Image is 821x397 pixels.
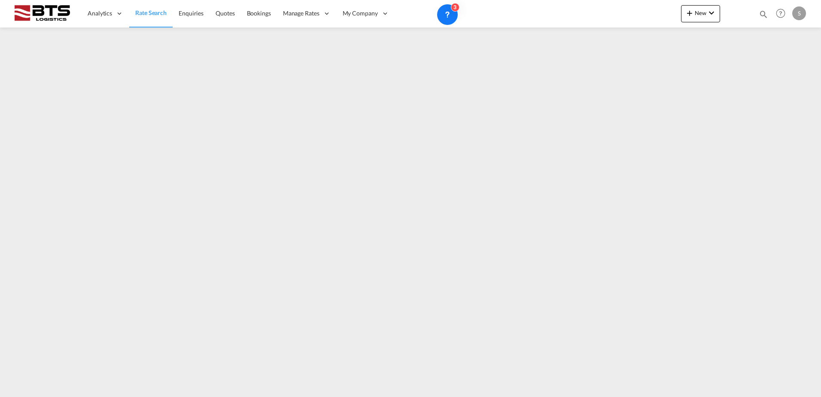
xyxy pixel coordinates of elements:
[283,9,319,18] span: Manage Rates
[216,9,234,17] span: Quotes
[179,9,204,17] span: Enquiries
[684,9,717,16] span: New
[88,9,112,18] span: Analytics
[792,6,806,20] div: S
[135,9,167,16] span: Rate Search
[706,8,717,18] md-icon: icon-chevron-down
[773,6,792,21] div: Help
[684,8,695,18] md-icon: icon-plus 400-fg
[247,9,271,17] span: Bookings
[759,9,768,19] md-icon: icon-magnify
[681,5,720,22] button: icon-plus 400-fgNewicon-chevron-down
[343,9,378,18] span: My Company
[759,9,768,22] div: icon-magnify
[773,6,788,21] span: Help
[13,4,71,23] img: cdcc71d0be7811ed9adfbf939d2aa0e8.png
